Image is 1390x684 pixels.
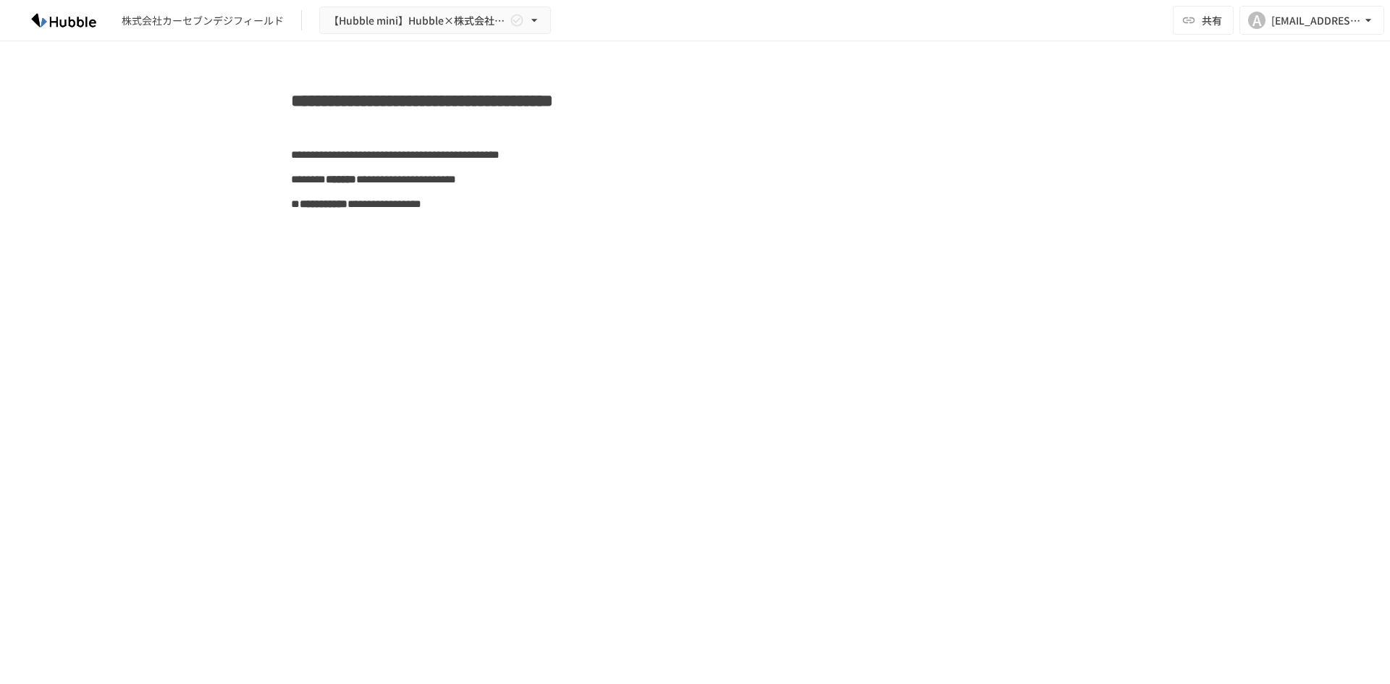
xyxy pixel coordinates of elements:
img: HzDRNkGCf7KYO4GfwKnzITak6oVsp5RHeZBEM1dQFiQ [17,9,110,32]
span: 共有 [1202,12,1222,28]
div: 株式会社カーセブンデジフィールド [122,13,284,28]
div: A [1248,12,1265,29]
div: [EMAIL_ADDRESS][DOMAIN_NAME] [1271,12,1361,30]
span: 【Hubble mini】Hubble×株式会社カーセブンデジフィールド オンボーディングプロジェクト [329,12,507,30]
button: 共有 [1173,6,1234,35]
button: 【Hubble mini】Hubble×株式会社カーセブンデジフィールド オンボーディングプロジェクト [319,7,551,35]
button: A[EMAIL_ADDRESS][DOMAIN_NAME] [1239,6,1384,35]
